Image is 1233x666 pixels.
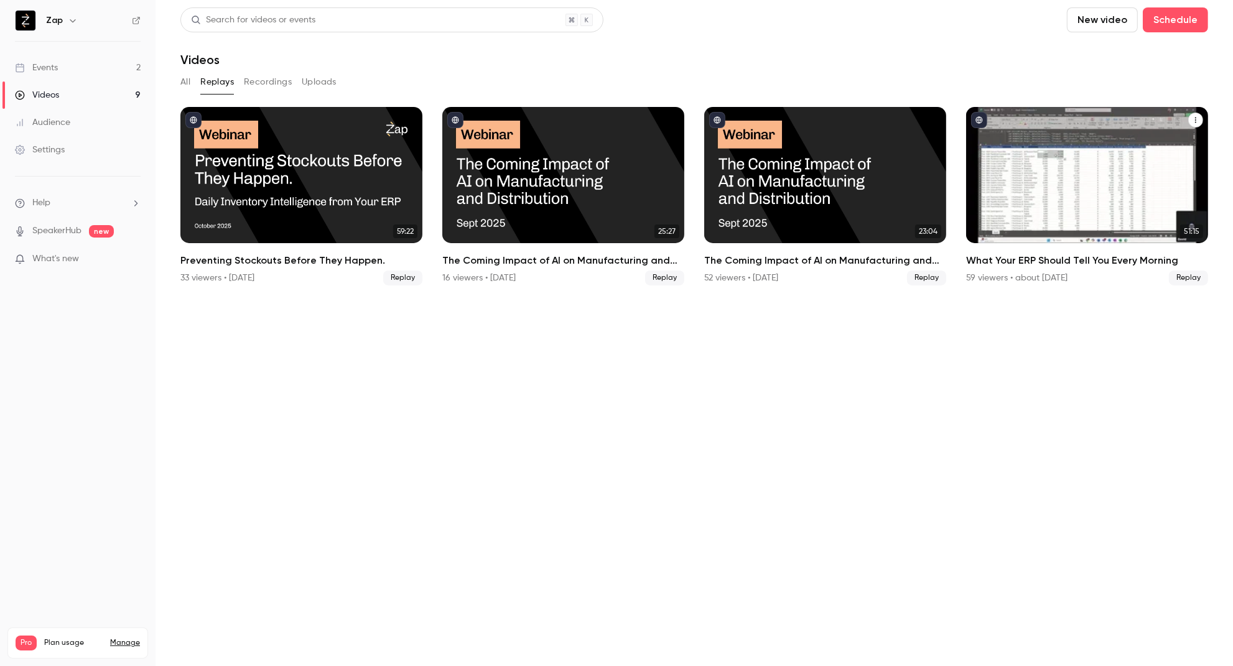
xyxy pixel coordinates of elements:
button: All [180,72,190,92]
span: 59:22 [393,224,417,238]
span: Plan usage [44,638,103,648]
span: new [89,225,114,238]
h2: Preventing Stockouts Before They Happen. [180,253,422,268]
div: 59 viewers • about [DATE] [966,272,1068,284]
a: Manage [110,638,140,648]
span: Replay [645,271,684,285]
li: Preventing Stockouts Before They Happen. [180,107,422,285]
span: Replay [907,271,946,285]
span: Help [32,197,50,210]
button: Recordings [244,72,292,92]
span: Pro [16,636,37,650]
h2: The Coming Impact of AI on Manufacturing and Distribution ([GEOGRAPHIC_DATA]) [442,253,684,268]
a: 23:04The Coming Impact of AI on Manufacturing and Distribution (EMEA)52 viewers • [DATE]Replay [704,107,946,285]
button: Uploads [302,72,337,92]
h2: What Your ERP Should Tell You Every Morning [966,253,1208,268]
a: SpeakerHub [32,224,81,238]
button: published [971,112,987,128]
li: The Coming Impact of AI on Manufacturing and Distribution (USA) [442,107,684,285]
div: Search for videos or events [191,14,315,27]
button: published [709,112,725,128]
button: published [185,112,202,128]
button: New video [1067,7,1138,32]
section: Videos [180,7,1208,659]
span: Replay [1169,271,1208,285]
div: 52 viewers • [DATE] [704,272,778,284]
h2: The Coming Impact of AI on Manufacturing and Distribution (EMEA) [704,253,946,268]
img: Zap [16,11,35,30]
a: 25:27The Coming Impact of AI on Manufacturing and Distribution ([GEOGRAPHIC_DATA])16 viewers • [D... [442,107,684,285]
button: published [447,112,463,128]
span: What's new [32,252,79,266]
span: 25:27 [654,224,679,238]
h1: Videos [180,52,220,67]
div: Audience [15,116,70,129]
button: Schedule [1143,7,1208,32]
div: 16 viewers • [DATE] [442,272,516,284]
button: Replays [200,72,234,92]
li: What Your ERP Should Tell You Every Morning [966,107,1208,285]
ul: Videos [180,107,1208,285]
span: Replay [383,271,422,285]
h6: Zap [46,14,63,27]
a: 59:22Preventing Stockouts Before They Happen.33 viewers • [DATE]Replay [180,107,422,285]
div: Events [15,62,58,74]
span: 51:15 [1180,224,1203,238]
div: Videos [15,89,59,101]
div: 33 viewers • [DATE] [180,272,254,284]
div: Settings [15,144,65,156]
li: help-dropdown-opener [15,197,141,210]
li: The Coming Impact of AI on Manufacturing and Distribution (EMEA) [704,107,946,285]
span: 23:04 [915,224,941,238]
a: 51:15What Your ERP Should Tell You Every Morning59 viewers • about [DATE]Replay [966,107,1208,285]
